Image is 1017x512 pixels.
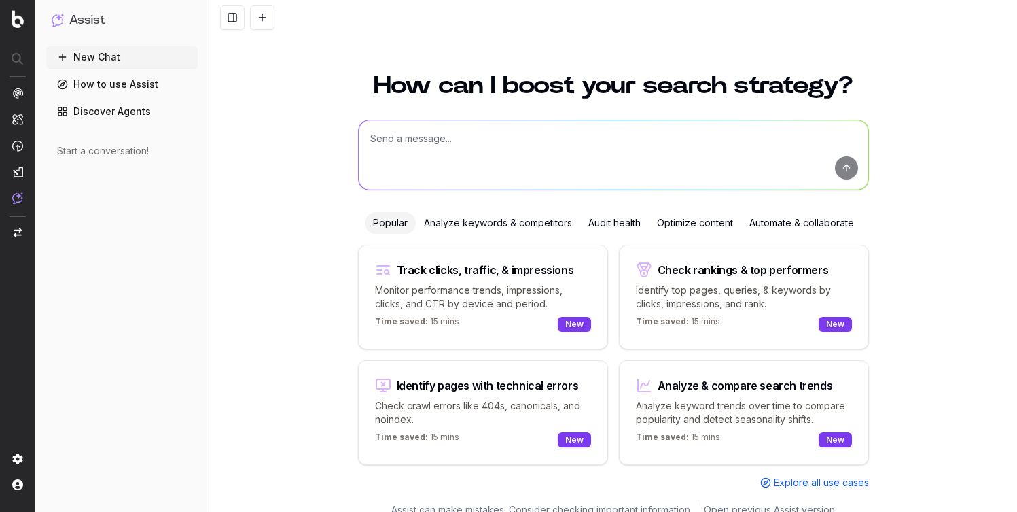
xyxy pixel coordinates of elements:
div: New [819,317,852,332]
p: 15 mins [636,316,720,332]
div: New [558,317,591,332]
span: Time saved: [636,432,689,442]
div: Optimize content [649,212,741,234]
div: Track clicks, traffic, & impressions [397,264,574,275]
div: Check rankings & top performers [658,264,829,275]
p: 15 mins [375,432,459,448]
h1: Assist [69,11,105,30]
a: Explore all use cases [760,476,869,490]
p: Check crawl errors like 404s, canonicals, and noindex. [375,399,591,426]
span: Time saved: [375,432,428,442]
div: Identify pages with technical errors [397,380,579,391]
div: Audit health [580,212,649,234]
p: 15 mins [636,432,720,448]
h1: How can I boost your search strategy? [358,73,869,98]
a: Discover Agents [46,101,198,122]
button: Assist [52,11,192,30]
img: Activation [12,140,23,152]
div: Popular [365,212,416,234]
img: Analytics [12,88,23,99]
span: Explore all use cases [774,476,869,490]
div: New [558,432,591,447]
div: Analyze keywords & competitors [416,212,580,234]
div: Analyze & compare search trends [658,380,833,391]
img: Botify logo [12,10,24,28]
p: 15 mins [375,316,459,332]
div: Automate & collaborate [741,212,862,234]
span: Time saved: [375,316,428,326]
p: Identify top pages, queries, & keywords by clicks, impressions, and rank. [636,284,852,311]
img: Setting [12,454,23,464]
button: New Chat [46,46,198,68]
img: Switch project [14,228,22,237]
div: New [819,432,852,447]
img: Assist [12,192,23,204]
span: Time saved: [636,316,689,326]
a: How to use Assist [46,73,198,95]
img: My account [12,479,23,490]
div: Start a conversation! [57,144,187,158]
p: Monitor performance trends, impressions, clicks, and CTR by device and period. [375,284,591,311]
p: Analyze keyword trends over time to compare popularity and detect seasonality shifts. [636,399,852,426]
img: Intelligence [12,114,23,125]
img: Studio [12,167,23,177]
img: Assist [52,14,64,27]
